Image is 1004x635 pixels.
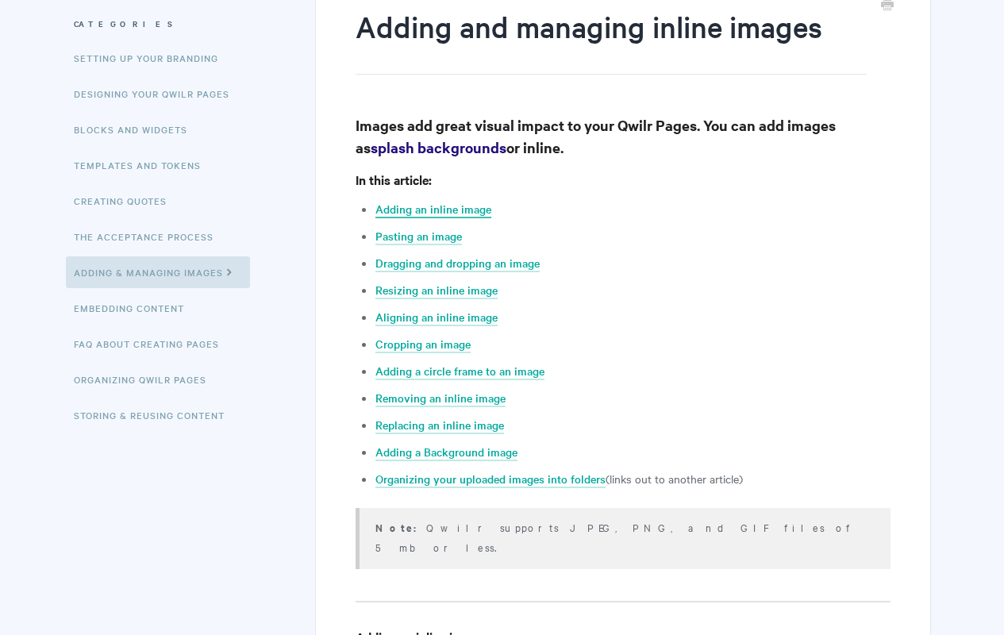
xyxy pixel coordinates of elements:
a: Dragging and dropping an image [375,255,540,272]
a: Embedding Content [74,292,196,324]
li: (links out to another article) [375,469,890,488]
a: Creating Quotes [74,185,179,217]
a: Organizing Qwilr Pages [74,364,218,395]
a: Blocks and Widgets [74,114,199,145]
a: FAQ About Creating Pages [74,328,231,360]
a: Storing & Reusing Content [74,399,237,431]
a: Adding an inline image [375,201,491,218]
a: The Acceptance Process [74,221,225,252]
a: Setting up your Branding [74,42,230,74]
a: Organizing your uploaded images into folders [375,471,606,488]
a: Adding a circle frame to an image [375,363,544,380]
h3: Categories [74,10,271,38]
strong: Note: [375,520,426,535]
a: splash backgrounds [371,137,506,157]
a: Adding & Managing Images [66,256,250,288]
a: Aligning an inline image [375,309,498,326]
h1: Adding and managing inline images [356,6,866,75]
a: Adding a Background image [375,444,517,461]
p: Qwilr supports JPEG, PNG, and GIF files of 5 mb or less. [375,518,870,556]
a: Designing Your Qwilr Pages [74,78,241,110]
a: Pasting an image [375,228,462,245]
a: Removing an inline image [375,390,506,407]
a: Replacing an inline image [375,417,504,434]
a: Resizing an inline image [375,282,498,299]
a: Cropping an image [375,336,471,353]
h3: Images add great visual impact to your Qwilr Pages. You can add images as or inline. [356,114,890,159]
a: Templates and Tokens [74,149,213,181]
strong: In this article: [356,171,432,188]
